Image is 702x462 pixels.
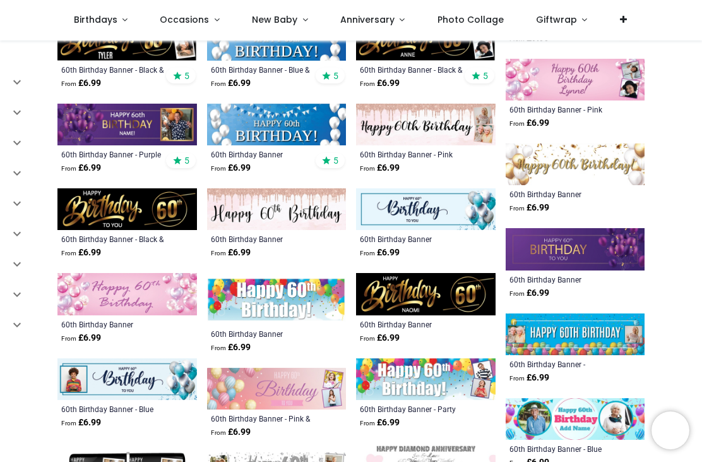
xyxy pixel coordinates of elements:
strong: £ 6.99 [61,416,101,429]
span: Occasions [160,13,209,26]
span: From [509,290,525,297]
span: 5 [483,70,488,82]
span: From [509,120,525,127]
strong: £ 6.99 [509,202,549,214]
strong: £ 6.99 [61,332,101,344]
strong: £ 6.99 [211,426,251,439]
a: 60th Birthday Banner - Party Balloons [360,404,465,414]
span: From [61,335,76,342]
a: 60th Birthday Banner [509,189,615,199]
strong: £ 6.99 [360,162,400,174]
strong: £ 6.99 [211,341,251,354]
a: 60th Birthday Banner [509,274,615,284]
a: 60th Birthday Banner - Balloons [509,359,615,369]
strong: £ 6.99 [360,77,400,90]
span: From [211,165,226,172]
span: From [61,165,76,172]
span: From [211,250,226,257]
strong: £ 6.99 [61,77,101,90]
span: From [509,375,525,382]
span: 5 [333,155,338,166]
img: Happy 60th Birthday Banner - Black & Gold [356,273,496,315]
strong: £ 6.99 [211,246,251,259]
a: 60th Birthday Banner [211,329,316,339]
a: 60th Birthday Banner [211,149,316,159]
span: From [360,80,375,87]
strong: £ 6.99 [509,117,549,130]
strong: £ 6.99 [211,162,251,174]
a: 60th Birthday Banner - Pink Glitter [360,149,465,159]
img: Happy 60th Birthday Banner - Party Balloons [207,273,347,324]
a: 60th Birthday Banner - Purple Balloons [61,149,167,159]
strong: £ 6.99 [211,77,251,90]
img: Personalised Happy 60th Birthday Banner - Pink & Blue Balloons - 2 Photo Upload [207,368,347,410]
img: Happy 60th Birthday Banner - Gold & White Balloons [506,143,645,185]
span: From [61,80,76,87]
a: 60th Birthday Banner - Blue Balloons [509,444,615,454]
strong: £ 6.99 [360,332,400,344]
img: Happy 60th Birthday Banner - Pink Balloons [57,273,197,315]
img: Personalised Happy 60th Birthday Banner - Party Balloons - 2 Photo Upload [356,358,496,400]
img: Happy 60th Birthday Banner - Pink Glitter [207,188,347,230]
img: Happy 60th Birthday Banner - Blue & White [207,104,347,145]
strong: £ 6.99 [509,372,549,384]
strong: £ 6.99 [61,246,101,259]
img: Personalised 60th Birthday Banner - Blue Balloons - Custom Name & 2 Photo Upload [506,398,645,440]
iframe: Brevo live chat [651,411,689,449]
span: Birthdays [74,13,117,26]
a: 60th Birthday Banner - Black & Gold [61,64,167,75]
span: From [61,420,76,427]
img: Personalised Happy 60th Birthday Banner - Balloons - 2 Photo Upload [506,313,645,355]
span: 5 [184,155,189,166]
img: Personalised Happy 60th Birthday Banner - Black & Gold - Custom Name [57,188,197,230]
span: From [61,250,76,257]
img: Personalised Happy 60th Birthday Banner - Pink Glitter - 2 Photo Upload [356,104,496,145]
a: 60th Birthday Banner [61,319,167,329]
img: Happy 60th Birthday Banner - Blue White Balloons [356,188,496,230]
span: Anniversary [340,13,395,26]
strong: £ 6.99 [360,416,400,429]
a: 60th Birthday Banner - Black & Gold [61,234,167,244]
span: 5 [184,70,189,82]
span: From [360,165,375,172]
a: 60th Birthday Banner - Black & Gold [360,64,465,75]
span: From [509,205,525,212]
strong: £ 6.99 [360,246,400,259]
span: Photo Collage [437,13,504,26]
a: 60th Birthday Banner - Blue White Balloons [61,404,167,414]
span: From [360,420,375,427]
span: Giftwrap [536,13,577,26]
a: 60th Birthday Banner [211,234,316,244]
a: 60th Birthday Banner [360,319,465,329]
span: From [509,35,525,42]
a: 60th Birthday Banner - Pink Balloons [509,104,615,114]
a: 60th Birthday Banner - Pink & Blue Balloons [211,413,316,423]
strong: £ 6.99 [61,162,101,174]
img: Happy 60th Birthday Banner - Purple Balloons [506,228,645,270]
span: 5 [333,70,338,82]
img: Personalised Happy 60th Birthday Banner - Blue White Balloons - 1 Photo Upload [57,358,197,400]
img: Personalised Happy 60th Birthday Banner - Purple Balloons - Custom Name & 1 Photo Upload [57,104,197,145]
img: Happy 60th Birthday Banner - Pink Balloons - 2 Photo Upload [506,59,645,100]
span: From [360,250,375,257]
a: 60th Birthday Banner - Blue & White [211,64,316,75]
a: 60th Birthday Banner [360,234,465,244]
